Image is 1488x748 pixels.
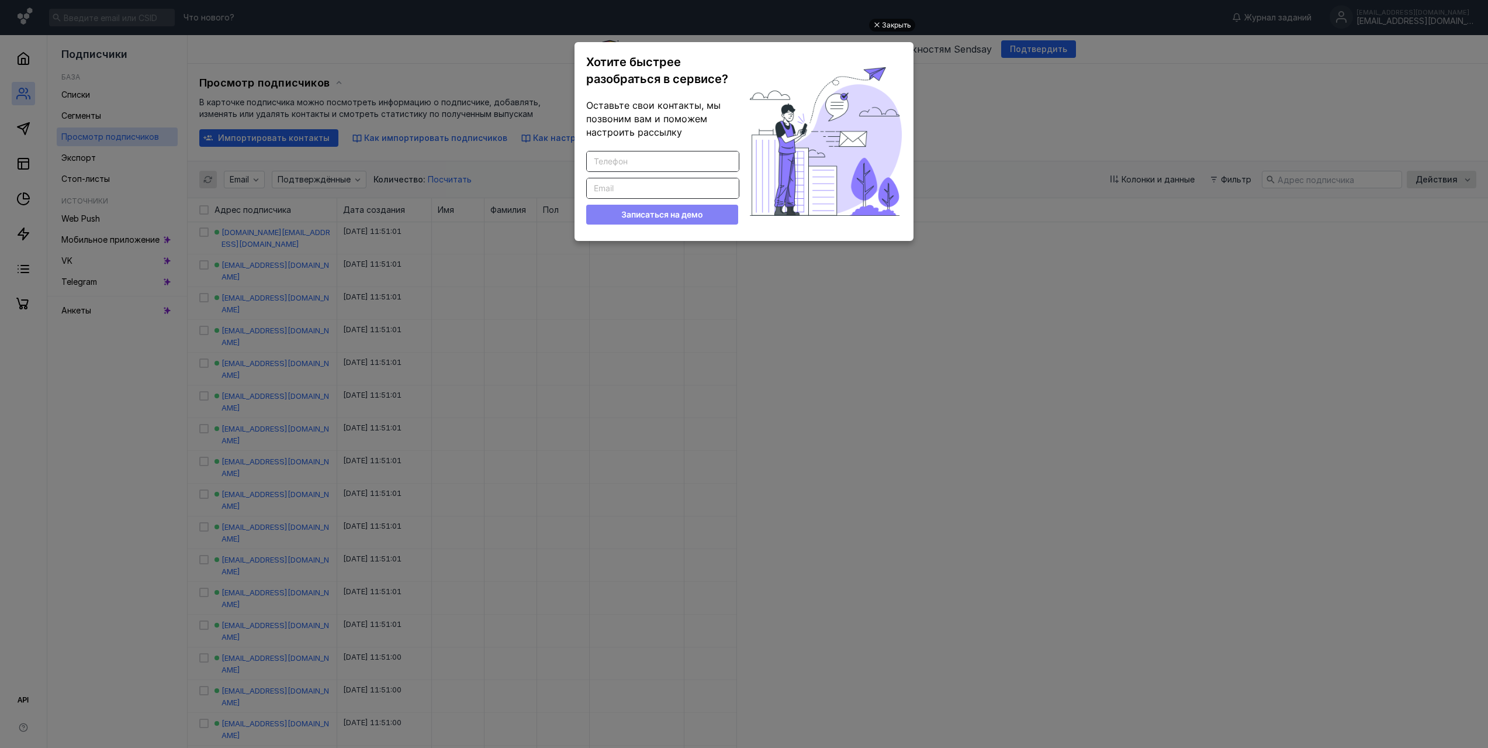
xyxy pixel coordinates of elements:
[586,205,738,225] button: Записаться на демо
[586,99,721,138] span: Оставьте свои контакты, мы позвоним вам и поможем настроить рассылку
[587,178,739,198] input: Email
[882,19,911,32] div: Закрыть
[587,151,739,171] input: Телефон
[586,55,728,86] span: Хотите быстрее разобраться в сервисе?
